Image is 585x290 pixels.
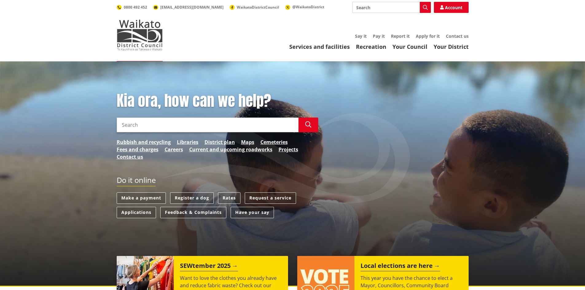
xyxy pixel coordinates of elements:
[241,138,254,146] a: Maps
[153,5,224,10] a: [EMAIL_ADDRESS][DOMAIN_NAME]
[117,118,298,132] input: Search input
[231,207,274,218] a: Have your say
[392,43,427,50] a: Your Council
[416,33,440,39] a: Apply for it
[117,20,163,50] img: Waikato District Council - Te Kaunihera aa Takiwaa o Waikato
[230,5,279,10] a: WaikatoDistrictCouncil
[205,138,235,146] a: District plan
[245,192,296,204] a: Request a service
[117,5,147,10] a: 0800 492 452
[434,43,469,50] a: Your District
[237,5,279,10] span: WaikatoDistrictCouncil
[285,4,324,10] a: @WaikatoDistrict
[117,153,143,160] a: Contact us
[391,33,410,39] a: Report it
[177,138,198,146] a: Libraries
[160,5,224,10] span: [EMAIL_ADDRESS][DOMAIN_NAME]
[352,2,431,13] input: Search input
[117,192,166,204] a: Make a payment
[289,43,350,50] a: Services and facilities
[165,146,183,153] a: Careers
[446,33,469,39] a: Contact us
[117,207,156,218] a: Applications
[117,146,158,153] a: Fees and charges
[124,5,147,10] span: 0800 492 452
[160,207,226,218] a: Feedback & Complaints
[117,176,156,187] h2: Do it online
[170,192,214,204] a: Register a dog
[355,33,367,39] a: Say it
[356,43,386,50] a: Recreation
[373,33,385,39] a: Pay it
[117,92,318,110] h1: Kia ora, how can we help?
[117,138,171,146] a: Rubbish and recycling
[260,138,288,146] a: Cemeteries
[189,146,272,153] a: Current and upcoming roadworks
[292,4,324,10] span: @WaikatoDistrict
[218,192,240,204] a: Rates
[361,262,440,271] h2: Local elections are here
[434,2,469,13] a: Account
[180,262,238,271] h2: SEWtember 2025
[279,146,298,153] a: Projects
